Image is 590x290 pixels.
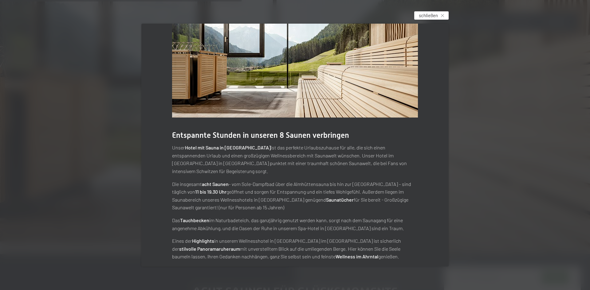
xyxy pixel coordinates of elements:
[172,13,418,118] img: Wellnesshotels - Sauna - Entspannung - Ahrntal
[202,181,229,187] strong: acht Saunen
[192,238,214,244] strong: Highlights
[172,131,349,140] span: Entspannte Stunden in unseren 8 Saunen verbringen
[326,197,354,203] strong: Saunatücher
[419,12,438,19] span: schließen
[172,180,418,211] p: Die insgesamt – vom Sole-Dampfbad über die Almhüttensauna bis hin zur [GEOGRAPHIC_DATA] – sind tä...
[179,246,240,252] strong: stilvolle Panoramaruheraum
[336,253,378,259] strong: Wellness im Ahrntal
[180,217,209,223] strong: Tauchbecken
[185,145,271,150] strong: Hotel mit Sauna in [GEOGRAPHIC_DATA]
[172,144,418,175] p: Unser ist das perfekte Urlaubszuhause für alle, die sich einen entspannenden Urlaub und einen gro...
[195,189,226,195] strong: 11 bis 19.30 Uhr
[172,216,418,232] p: Das im Naturbadeteich, das ganzjährig genutzt werden kann, sorgt nach dem Saunagang für eine ange...
[172,237,418,261] p: Eines der in unserem Wellnesshotel in [GEOGRAPHIC_DATA] im [GEOGRAPHIC_DATA] ist sicherlich der m...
